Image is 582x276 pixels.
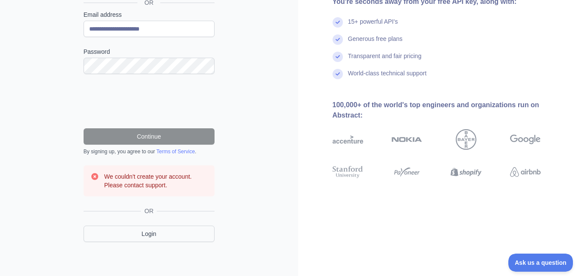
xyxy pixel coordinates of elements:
img: google [510,129,541,150]
iframe: Toggle Customer Support [508,254,573,272]
img: nokia [392,129,422,150]
img: payoneer [392,164,422,180]
img: check mark [333,69,343,79]
img: check mark [333,52,343,62]
h3: We couldn't create your account. Please contact support. [104,172,208,189]
a: Login [84,226,215,242]
img: airbnb [510,164,541,180]
div: By signing up, you agree to our . [84,148,215,155]
label: Password [84,47,215,56]
div: 15+ powerful API's [348,17,398,34]
img: check mark [333,17,343,28]
div: Transparent and fair pricing [348,52,422,69]
iframe: reCAPTCHA [84,84,215,118]
div: 100,000+ of the world's top engineers and organizations run on Abstract: [333,100,569,121]
label: Email address [84,10,215,19]
div: World-class technical support [348,69,427,86]
div: Generous free plans [348,34,403,52]
a: Terms of Service [156,149,195,155]
span: OR [141,207,157,215]
img: shopify [451,164,481,180]
img: bayer [456,129,476,150]
img: stanford university [333,164,363,180]
img: accenture [333,129,363,150]
button: Continue [84,128,215,145]
img: check mark [333,34,343,45]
